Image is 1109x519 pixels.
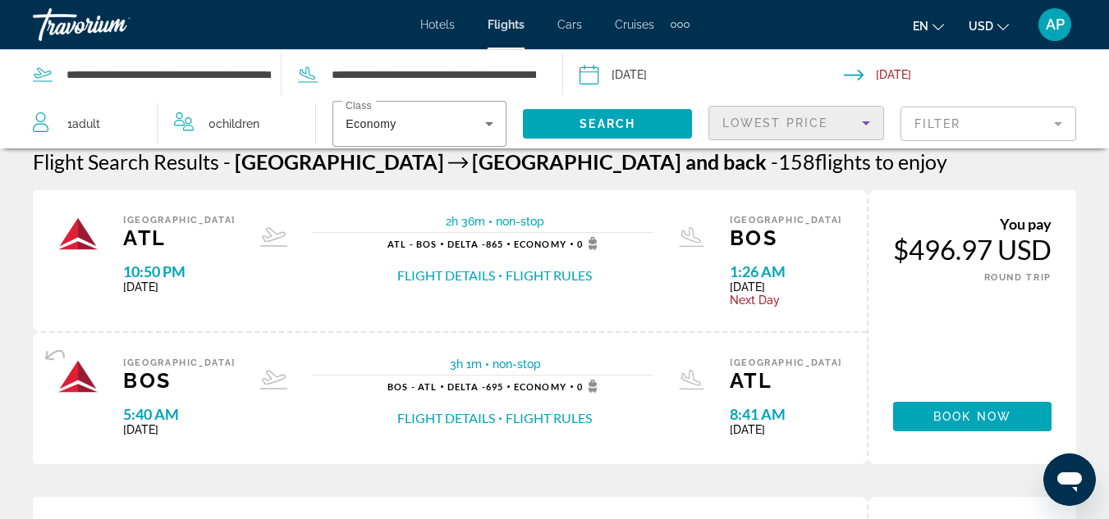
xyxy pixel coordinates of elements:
span: Economy [346,117,396,130]
span: BOS [730,225,842,250]
a: Cars [557,18,582,31]
a: Travorium [33,3,197,46]
span: USD [969,20,993,33]
button: Book now [893,402,1052,431]
button: Travelers: 1 adult, 0 children [16,99,315,148]
iframe: Button to launch messaging window [1043,453,1096,506]
span: 3h 1m [450,357,482,371]
span: Book now [933,410,1011,423]
span: ATL [730,368,842,393]
span: ATL [123,225,236,250]
span: [GEOGRAPHIC_DATA] [123,215,236,225]
span: AP [1046,16,1065,33]
span: Adult [72,117,100,130]
span: non-stop [496,215,544,228]
span: 0 [577,380,603,393]
span: 0 [577,237,603,250]
button: Flight Rules [506,409,592,427]
span: 695 [447,381,503,392]
span: Economy [514,239,566,249]
span: 865 [447,239,503,249]
span: Delta - [447,381,486,392]
button: Change currency [969,14,1009,38]
span: [DATE] [730,423,842,436]
span: 10:50 PM [123,262,236,280]
span: [DATE] [730,280,842,294]
span: - [771,149,778,174]
button: Change language [913,14,944,38]
button: Flight Details [397,266,495,285]
span: 0 [209,112,259,135]
span: Search [580,117,635,130]
span: ATL - BOS [387,239,437,249]
span: flights to enjoy [815,149,947,174]
span: en [913,20,928,33]
span: Delta - [447,239,486,249]
span: and back [685,149,767,174]
mat-label: Class [346,101,372,112]
span: [GEOGRAPHIC_DATA] [730,357,842,368]
span: [GEOGRAPHIC_DATA] [123,357,236,368]
span: ROUND TRIP [984,272,1052,283]
span: [GEOGRAPHIC_DATA] [472,149,681,174]
button: Return date: Nov 30, 2025 [844,50,1109,99]
span: Next Day [730,294,842,307]
h1: Flight Search Results [33,149,219,174]
span: 8:41 AM [730,405,842,423]
span: [GEOGRAPHIC_DATA] [730,215,842,225]
span: [GEOGRAPHIC_DATA] [235,149,444,174]
span: - [223,149,231,174]
span: [DATE] [123,423,236,436]
span: 158 [771,149,815,174]
span: 1:26 AM [730,262,842,280]
a: Flights [488,18,525,31]
button: Depart date: Nov 22, 2025 [580,50,845,99]
div: $496.97 USD [893,233,1052,266]
span: [DATE] [123,280,236,294]
span: 2h 36m [446,215,485,228]
span: BOS - ATL [387,381,437,392]
button: User Menu [1033,7,1076,42]
a: Cruises [615,18,654,31]
span: 5:40 AM [123,405,236,423]
span: BOS [123,368,236,393]
button: Filter [900,106,1076,142]
button: Search [523,109,692,139]
a: Hotels [420,18,455,31]
span: Lowest Price [722,116,827,130]
span: Economy [514,381,566,392]
span: non-stop [493,357,541,371]
div: You pay [893,215,1052,233]
button: Flight Details [397,409,495,427]
span: Children [216,117,259,130]
span: 1 [67,112,100,135]
button: Extra navigation items [671,11,690,38]
button: Flight Rules [506,266,592,285]
mat-select: Sort by [722,113,870,133]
